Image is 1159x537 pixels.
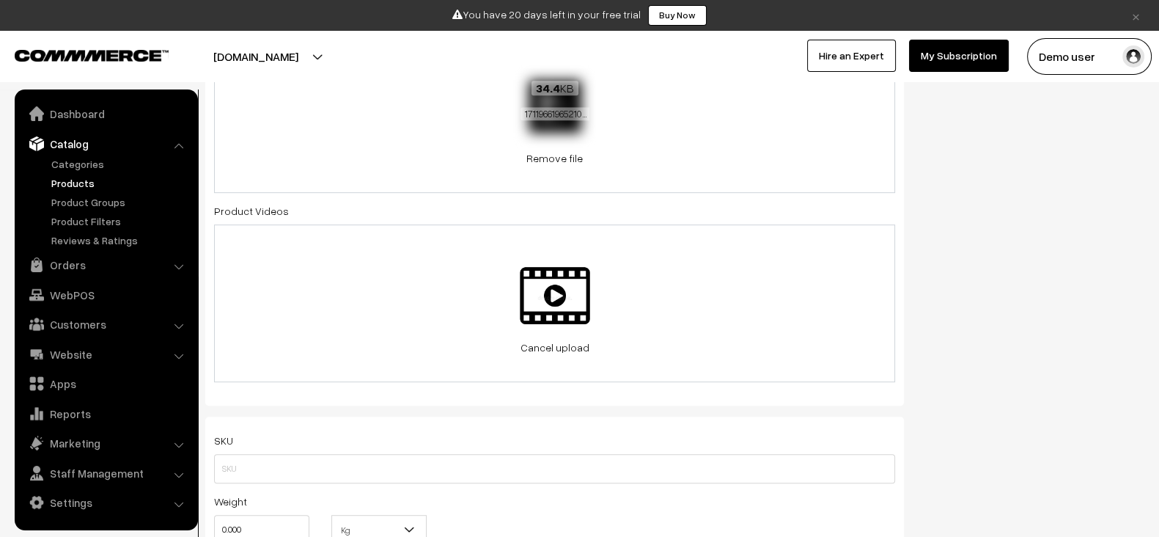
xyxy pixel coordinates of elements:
[531,81,578,95] span: KB
[648,5,707,26] a: Buy Now
[511,340,599,355] a: Cancel upload
[48,156,193,172] a: Categories
[5,5,1154,26] div: You have 20 days left in your free trial
[18,460,193,486] a: Staff Management
[48,233,193,248] a: Reviews & Ratings
[909,40,1009,72] a: My Subscription
[15,50,169,61] img: COMMMERCE
[18,282,193,308] a: WebPOS
[18,341,193,368] a: Website
[1126,7,1146,24] a: ×
[48,213,193,229] a: Product Filters
[214,203,289,219] label: Product Videos
[18,101,193,127] a: Dashboard
[536,81,560,95] strong: 34.4
[511,150,599,166] a: Remove file
[18,370,193,397] a: Apps
[18,311,193,337] a: Customers
[807,40,896,72] a: Hire an Expert
[1027,38,1152,75] button: Demo user
[520,107,722,120] span: 17119661965210PHOTO-2022-11-21-23-38-19.png
[18,489,193,516] a: Settings
[18,430,193,456] a: Marketing
[18,131,193,157] a: Catalog
[18,401,193,427] a: Reports
[48,194,193,210] a: Product Groups
[214,494,247,509] label: Weight
[18,252,193,278] a: Orders
[1122,45,1144,67] img: user
[162,38,350,75] button: [DOMAIN_NAME]
[214,433,233,448] label: SKU
[15,45,143,63] a: COMMMERCE
[214,454,895,483] input: SKU
[48,175,193,191] a: Products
